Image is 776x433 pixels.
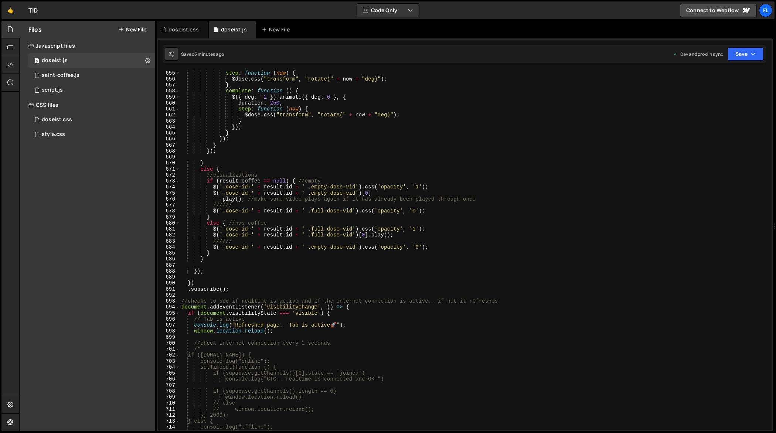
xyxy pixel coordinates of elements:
div: 706 [158,376,180,382]
div: 4604/25434.css [28,127,155,142]
div: 676 [158,196,180,202]
div: 713 [158,418,180,424]
div: 696 [158,316,180,322]
div: 685 [158,250,180,256]
div: 666 [158,136,180,142]
h2: Files [28,25,42,34]
button: Save [728,47,763,61]
div: 671 [158,166,180,172]
div: 697 [158,322,180,328]
div: 674 [158,184,180,190]
div: 708 [158,388,180,394]
div: 705 [158,370,180,376]
div: 692 [158,292,180,298]
div: TiD [28,6,38,15]
div: 695 [158,310,180,316]
div: script.js [42,87,63,93]
button: Code Only [357,4,419,17]
div: 675 [158,190,180,196]
div: 707 [158,382,180,388]
div: 684 [158,244,180,250]
div: 686 [158,256,180,262]
div: 704 [158,364,180,370]
div: 662 [158,112,180,118]
div: 669 [158,154,180,160]
div: 4604/42100.css [28,112,155,127]
div: 4604/27020.js [28,68,155,83]
div: 673 [158,178,180,184]
div: 681 [158,226,180,232]
div: 664 [158,124,180,130]
div: Javascript files [20,38,155,53]
div: 655 [158,70,180,76]
a: 🤙 [1,1,20,19]
div: 688 [158,268,180,274]
div: style.css [42,131,65,138]
div: 659 [158,94,180,100]
div: 680 [158,220,180,226]
div: doseist.js [221,26,247,33]
div: 690 [158,280,180,286]
div: Dev and prod in sync [673,51,723,57]
a: Fl [759,4,772,17]
div: 668 [158,148,180,154]
div: 677 [158,202,180,208]
div: 702 [158,352,180,358]
div: 4604/37981.js [28,53,155,68]
div: 701 [158,346,180,352]
div: 700 [158,340,180,346]
div: 663 [158,118,180,124]
div: 665 [158,130,180,136]
div: 4604/24567.js [28,83,155,98]
div: 5 minutes ago [194,51,224,57]
div: 691 [158,286,180,292]
div: saint-coffee.js [42,72,79,79]
div: 678 [158,208,180,214]
div: 658 [158,88,180,94]
div: 709 [158,394,180,400]
div: 703 [158,358,180,364]
div: 672 [158,172,180,178]
div: 693 [158,298,180,304]
div: doseist.css [169,26,199,33]
div: 683 [158,238,180,244]
div: CSS files [20,98,155,112]
div: 656 [158,76,180,82]
div: 660 [158,100,180,106]
div: 661 [158,106,180,112]
div: doseist.js [42,57,68,64]
div: 689 [158,274,180,280]
div: 670 [158,160,180,166]
div: 712 [158,412,180,418]
div: Saved [181,51,224,57]
div: New File [262,26,293,33]
button: New File [119,27,146,33]
div: 714 [158,424,180,430]
div: 667 [158,142,180,148]
div: 694 [158,304,180,310]
a: Connect to Webflow [680,4,757,17]
div: 657 [158,82,180,88]
div: 699 [158,334,180,340]
div: 679 [158,214,180,220]
div: 687 [158,262,180,268]
div: 711 [158,406,180,412]
div: 698 [158,328,180,334]
div: doseist.css [42,116,72,123]
span: 0 [35,58,39,64]
div: 710 [158,400,180,406]
div: 682 [158,232,180,238]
